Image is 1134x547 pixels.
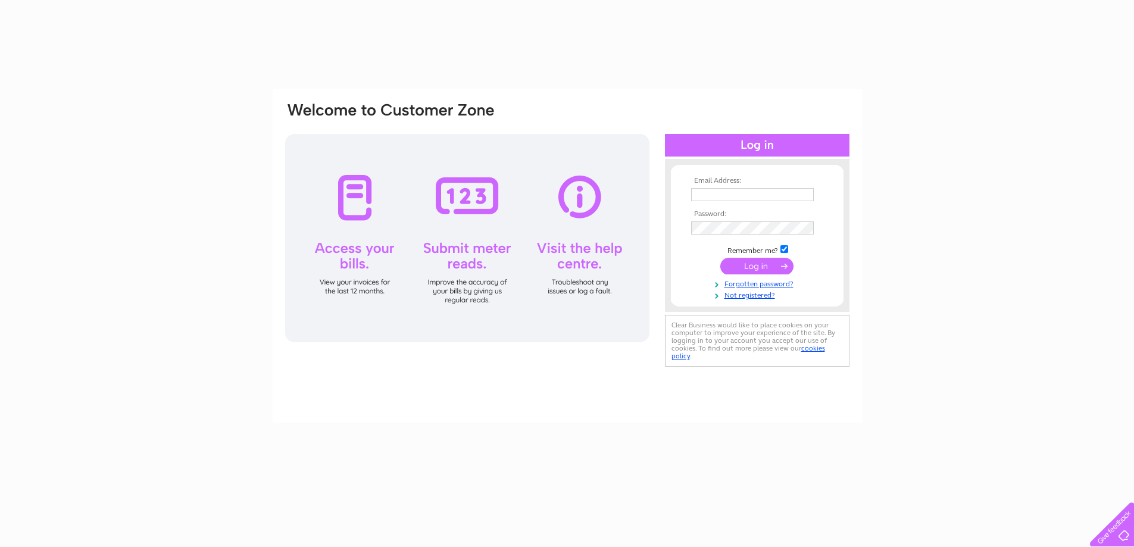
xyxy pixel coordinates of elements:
[665,315,849,367] div: Clear Business would like to place cookies on your computer to improve your experience of the sit...
[688,243,826,255] td: Remember me?
[691,289,826,300] a: Not registered?
[671,344,825,360] a: cookies policy
[688,210,826,218] th: Password:
[688,177,826,185] th: Email Address:
[720,258,794,274] input: Submit
[691,277,826,289] a: Forgotten password?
